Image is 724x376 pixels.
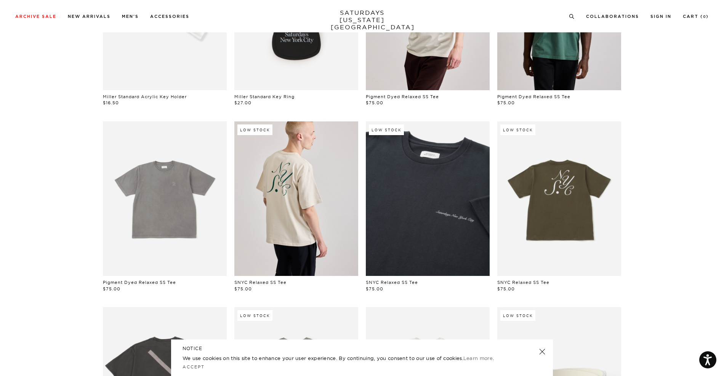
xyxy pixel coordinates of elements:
a: Archive Sale [15,14,56,19]
div: Low Stock [500,124,535,135]
a: Men's [122,14,139,19]
a: Pigment Dyed Relaxed SS Tee [497,94,570,99]
a: Pigment Dyed Relaxed SS Tee [366,94,439,99]
a: Sign In [650,14,671,19]
a: Accept [183,364,205,370]
span: $75.00 [234,286,252,292]
p: We use cookies on this site to enhance your user experience. By continuing, you consent to our us... [183,354,514,362]
a: Miller Standard Acrylic Key Holder [103,94,187,99]
a: New Arrivals [68,14,111,19]
span: $75.00 [497,286,515,292]
span: $27.00 [234,100,251,105]
span: $75.00 [497,100,515,105]
div: Low Stock [500,310,535,321]
a: SNYC Relaxed SS Tee [234,280,287,285]
span: $75.00 [366,286,383,292]
a: Pigment Dyed Relaxed SS Tee [103,280,176,285]
div: Low Stock [237,310,272,321]
span: $16.50 [103,100,119,105]
h5: NOTICE [183,345,541,352]
span: $75.00 [103,286,120,292]
a: SNYC Relaxed SS Tee [497,280,549,285]
a: SNYC Relaxed SS Tee [366,280,418,285]
a: Collaborations [586,14,639,19]
div: Low Stock [369,124,404,135]
small: 0 [703,15,706,19]
a: SATURDAYS[US_STATE][GEOGRAPHIC_DATA] [331,9,394,31]
span: $75.00 [366,100,383,105]
a: Accessories [150,14,189,19]
a: Learn more [463,355,493,361]
a: Cart (0) [683,14,709,19]
a: Miller Standard Key Ring [234,94,295,99]
div: Low Stock [237,124,272,135]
